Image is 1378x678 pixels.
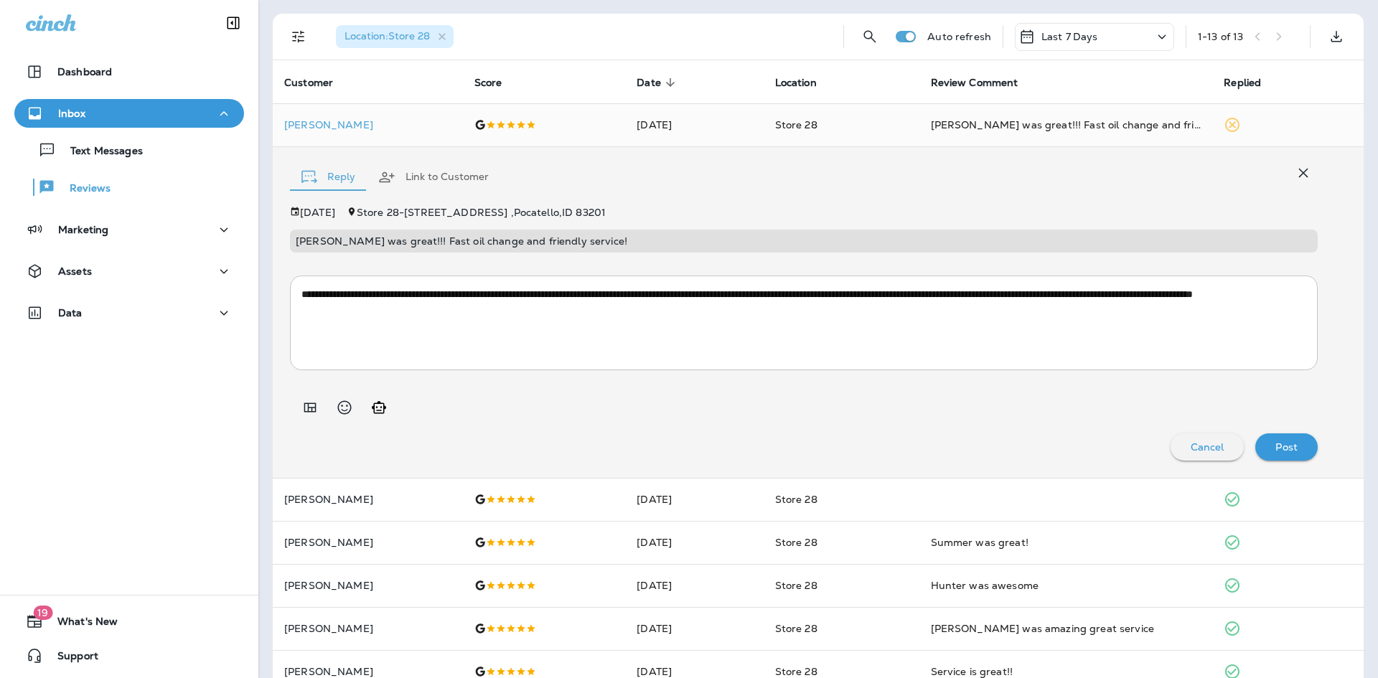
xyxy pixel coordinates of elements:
button: Generate AI response [365,393,393,422]
button: Reply [290,151,367,203]
button: Assets [14,257,244,286]
span: Support [43,650,98,667]
button: Text Messages [14,135,244,165]
span: Date [637,77,661,89]
button: Inbox [14,99,244,128]
span: Store 28 [775,536,817,549]
p: Last 7 Days [1041,31,1098,42]
p: Reviews [55,182,111,196]
div: Hunter was awesome [931,578,1201,593]
div: 1 - 13 of 13 [1198,31,1243,42]
button: Reviews [14,172,244,202]
p: Post [1275,441,1298,453]
span: Location : Store 28 [344,29,430,42]
button: Post [1255,433,1318,461]
div: Location:Store 28 [336,25,454,48]
p: Data [58,307,83,319]
button: Cancel [1171,433,1245,461]
span: Location [775,77,817,89]
button: Export as CSV [1322,22,1351,51]
button: Search Reviews [856,22,884,51]
span: Store 28 [775,118,817,131]
p: [PERSON_NAME] [284,119,451,131]
span: 19 [33,606,52,620]
button: Marketing [14,215,244,244]
button: Data [14,298,244,327]
p: [PERSON_NAME] [284,494,451,505]
div: Jared was great!!! Fast oil change and friendly service! [931,118,1201,132]
button: Support [14,641,244,670]
button: Add in a premade template [296,393,324,422]
button: Collapse Sidebar [213,9,253,37]
p: Auto refresh [927,31,991,42]
div: Danny was amazing great service [931,621,1201,636]
span: Review Comment [931,77,1018,89]
span: Date [637,76,680,89]
span: Score [474,76,521,89]
p: [PERSON_NAME] [284,623,451,634]
p: Marketing [58,224,108,235]
p: Inbox [58,108,85,119]
span: Store 28 [775,622,817,635]
p: Cancel [1191,441,1224,453]
span: Score [474,77,502,89]
span: Review Comment [931,76,1037,89]
span: Store 28 [775,493,817,506]
span: Store 28 - [STREET_ADDRESS] , Pocatello , ID 83201 [357,206,606,219]
span: Store 28 [775,665,817,678]
span: Store 28 [775,579,817,592]
span: What's New [43,616,118,633]
td: [DATE] [625,564,763,607]
button: Dashboard [14,57,244,86]
p: [PERSON_NAME] [284,666,451,677]
td: [DATE] [625,478,763,521]
span: Customer [284,77,333,89]
span: Location [775,76,835,89]
span: Replied [1224,76,1280,89]
td: [DATE] [625,103,763,146]
p: Text Messages [56,145,143,159]
p: [PERSON_NAME] [284,580,451,591]
button: Link to Customer [367,151,500,203]
button: 19What's New [14,607,244,636]
div: Click to view Customer Drawer [284,119,451,131]
button: Filters [284,22,313,51]
button: Select an emoji [330,393,359,422]
p: Assets [58,265,92,277]
p: Dashboard [57,66,112,77]
div: Summer was great! [931,535,1201,550]
td: [DATE] [625,607,763,650]
td: [DATE] [625,521,763,564]
span: Replied [1224,77,1261,89]
p: [PERSON_NAME] [284,537,451,548]
span: Customer [284,76,352,89]
p: [DATE] [300,207,335,218]
p: [PERSON_NAME] was great!!! Fast oil change and friendly service! [296,235,1312,247]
